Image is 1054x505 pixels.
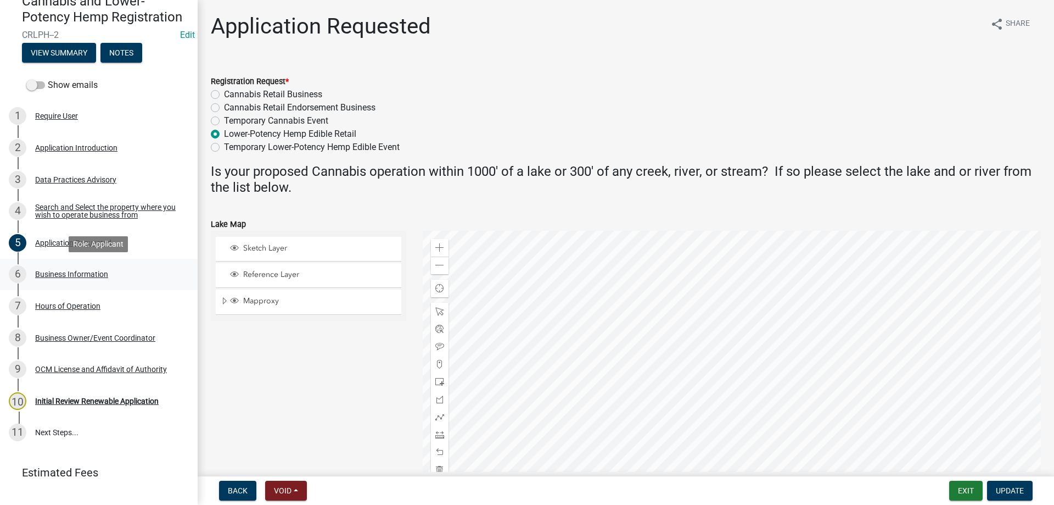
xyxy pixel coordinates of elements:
span: Share [1006,18,1030,31]
button: Back [219,481,256,501]
div: Role: Applicant [69,236,128,252]
div: 4 [9,202,26,220]
span: Sketch Layer [240,243,397,253]
div: 5 [9,234,26,252]
label: Cannabis Retail Endorsement Business [224,101,375,114]
label: Show emails [26,79,98,92]
a: Estimated Fees [9,462,180,484]
button: Update [987,481,1033,501]
div: Sketch Layer [228,243,397,254]
div: OCM License and Affidavit of Authority [35,365,167,373]
div: Zoom in [431,239,448,257]
label: Temporary Lower-Potency Hemp Edible Event [224,141,400,154]
label: Cannabis Retail Business [224,88,322,101]
div: 3 [9,171,26,188]
div: 6 [9,265,26,283]
button: View Summary [22,43,96,63]
div: Require User [35,112,78,120]
div: Application Requested [35,239,111,247]
li: Mapproxy [216,290,401,315]
div: Search and Select the property where you wish to operate business from [35,203,180,219]
div: Business Information [35,270,108,278]
h4: Is your proposed Cannabis operation within 1000' of a lake or 300' of any creek, river, or stream... [211,164,1041,196]
wm-modal-confirm: Summary [22,49,96,58]
span: Mapproxy [240,296,397,306]
div: Find my location [431,280,448,297]
div: 1 [9,107,26,125]
div: Mapproxy [228,296,397,307]
div: 9 [9,360,26,378]
div: 2 [9,139,26,157]
ul: Layer List [215,234,402,318]
div: Zoom out [431,257,448,274]
span: Update [996,486,1024,495]
label: Lower-Potency Hemp Edible Retail [224,127,356,141]
wm-modal-confirm: Edit Application Number [180,30,195,40]
label: Temporary Cannabis Event [224,114,328,127]
div: 11 [9,424,26,441]
div: Application Introduction [35,144,117,152]
div: Business Owner/Event Coordinator [35,334,155,342]
div: 8 [9,329,26,347]
div: Data Practices Advisory [35,176,116,184]
div: Hours of Operation [35,302,100,310]
h1: Application Requested [211,13,431,40]
button: shareShare [982,13,1039,35]
li: Reference Layer [216,263,401,288]
div: 10 [9,392,26,410]
span: Reference Layer [240,270,397,280]
div: 7 [9,297,26,315]
div: Initial Review Renewable Application [35,397,159,405]
button: Notes [100,43,142,63]
label: Lake Map [211,221,246,229]
span: Expand [220,296,228,308]
label: Registration Request [211,78,289,86]
wm-modal-confirm: Notes [100,49,142,58]
button: Void [265,481,307,501]
span: CRLPH--2 [22,30,176,40]
span: Back [228,486,248,495]
button: Exit [949,481,983,501]
li: Sketch Layer [216,237,401,262]
i: share [990,18,1003,31]
div: Reference Layer [228,270,397,281]
a: Edit [180,30,195,40]
span: Void [274,486,291,495]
